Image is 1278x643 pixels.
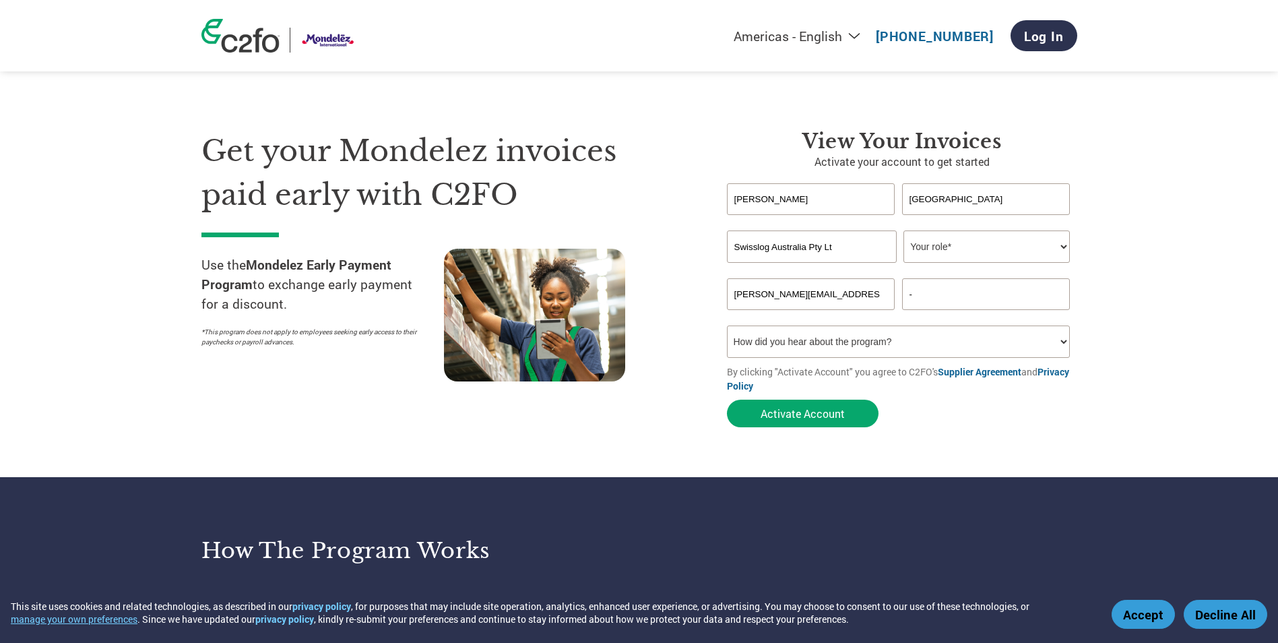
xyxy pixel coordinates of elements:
[902,216,1071,225] div: Invalid last name or last name is too long
[201,327,430,347] p: *This program does not apply to employees seeking early access to their paychecks or payroll adva...
[727,278,895,310] input: Invalid Email format
[11,600,1092,625] div: This site uses cookies and related technologies, as described in our , for purposes that may incl...
[1184,600,1267,629] button: Decline All
[1011,20,1077,51] a: Log In
[444,249,625,381] img: supply chain worker
[255,613,314,625] a: privacy policy
[902,278,1071,310] input: Phone*
[727,129,1077,154] h3: View Your Invoices
[201,255,444,313] p: Use the to exchange early payment for a discount.
[727,365,1077,393] p: By clicking "Activate Account" you agree to C2FO's and
[876,28,994,44] a: [PHONE_NUMBER]
[727,365,1069,392] a: Privacy Policy
[1112,600,1175,629] button: Accept
[727,231,897,263] input: Your company name*
[727,183,895,215] input: First Name*
[201,537,622,564] h3: How the program works
[727,400,878,427] button: Activate Account
[902,311,1071,320] div: Inavlid Phone Number
[11,613,137,625] button: manage your own preferences
[201,19,280,53] img: c2fo logo
[938,365,1021,378] a: Supplier Agreement
[727,264,1071,273] div: Invalid company name or company name is too long
[903,231,1070,263] select: Title/Role
[201,129,686,216] h1: Get your Mondelez invoices paid early with C2FO
[902,183,1071,215] input: Last Name*
[292,600,351,613] a: privacy policy
[727,154,1077,170] p: Activate your account to get started
[201,256,391,293] strong: Mondelez Early Payment Program
[727,311,895,320] div: Inavlid Email Address
[300,28,358,53] img: Mondelez
[727,216,895,225] div: Invalid first name or first name is too long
